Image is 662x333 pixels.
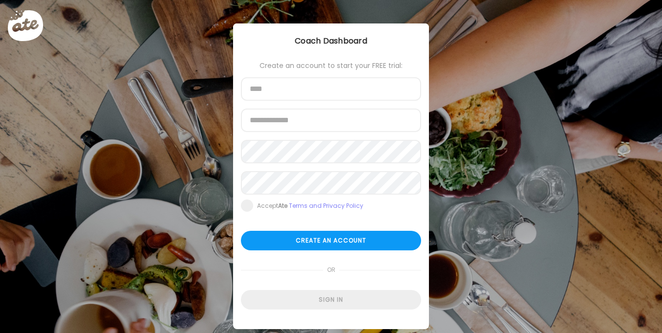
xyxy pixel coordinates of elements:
[241,231,421,250] div: Create an account
[257,202,363,210] div: Accept
[233,35,429,47] div: Coach Dashboard
[241,62,421,69] div: Create an account to start your FREE trial:
[323,260,339,280] span: or
[241,290,421,310] div: Sign in
[278,201,287,210] b: Ate
[289,201,363,210] a: Terms and Privacy Policy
